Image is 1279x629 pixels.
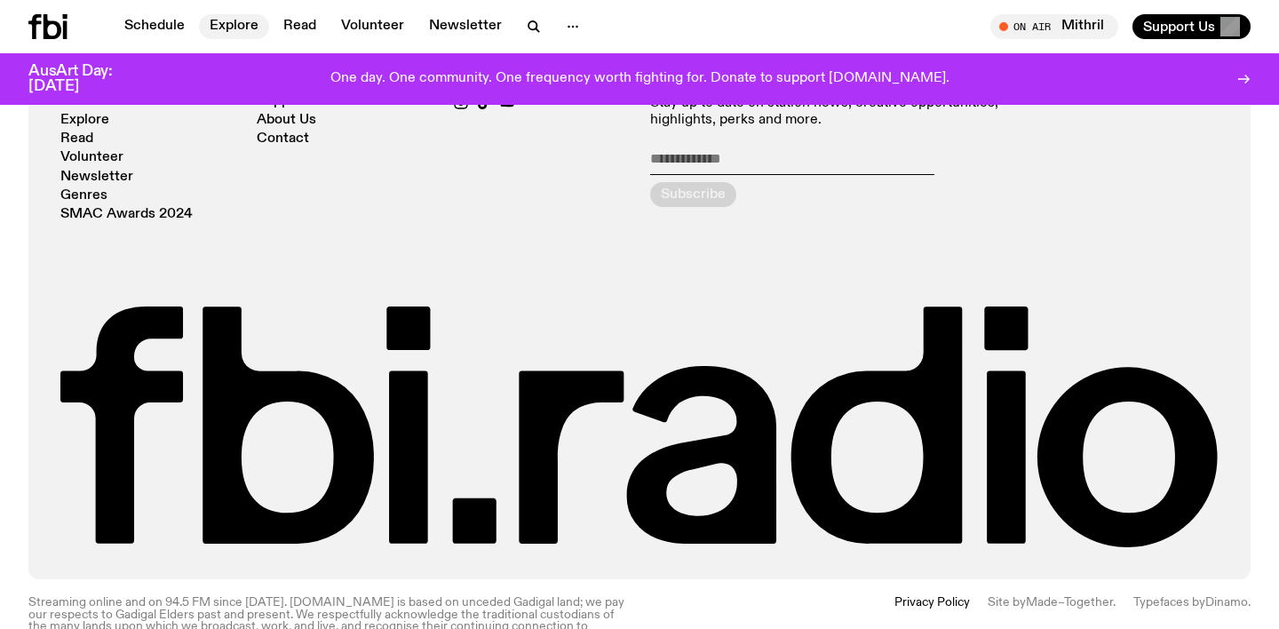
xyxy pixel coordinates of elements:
a: Genres [60,189,107,203]
a: Schedule [114,14,195,39]
h3: AusArt Day: [DATE] [28,64,142,94]
span: . [1248,596,1251,609]
a: Explore [199,14,269,39]
span: Typefaces by [1133,596,1205,609]
p: One day. One community. One frequency worth fighting for. Donate to support [DOMAIN_NAME]. [330,71,949,87]
p: Stay up to date on station news, creative opportunities, highlights, perks and more. [650,95,1022,129]
span: Site by [988,596,1026,609]
a: SMAC Awards 2024 [60,208,193,221]
a: Volunteer [330,14,415,39]
button: On AirMithril [990,14,1118,39]
button: Subscribe [650,182,736,207]
a: Newsletter [60,171,133,184]
a: Dinamo [1205,596,1248,609]
a: Read [60,132,93,146]
a: Newsletter [418,14,512,39]
span: . [1113,596,1116,609]
button: Support Us [1132,14,1251,39]
a: About Us [257,114,316,127]
a: Made–Together [1026,596,1113,609]
a: Contact [257,132,309,146]
a: Volunteer [60,151,123,164]
a: Explore [60,114,109,127]
span: Support Us [1143,19,1215,35]
a: Read [273,14,327,39]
